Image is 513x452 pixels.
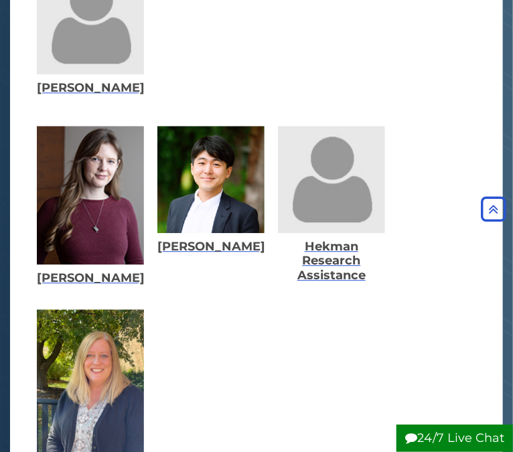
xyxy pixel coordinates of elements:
div: [PERSON_NAME] [37,81,144,96]
img: Sam Ha's picture [157,126,265,233]
div: Hekman Research Assistance [278,240,385,283]
a: Sam Ha's picture[PERSON_NAME] [157,126,265,254]
div: [PERSON_NAME] [37,271,144,286]
div: [PERSON_NAME] [157,240,265,254]
a: Jen Vos's picture[PERSON_NAME] [37,126,144,286]
img: Gina Kendig Bolger's picture [37,309,144,452]
img: Jen Vos's picture [37,126,144,265]
a: Hekman Research Assistance's pictureHekman Research Assistance [278,126,385,283]
button: 24/7 Live Chat [396,425,513,452]
a: Back to Top [478,202,510,216]
img: Hekman Research Assistance's picture [278,126,385,233]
